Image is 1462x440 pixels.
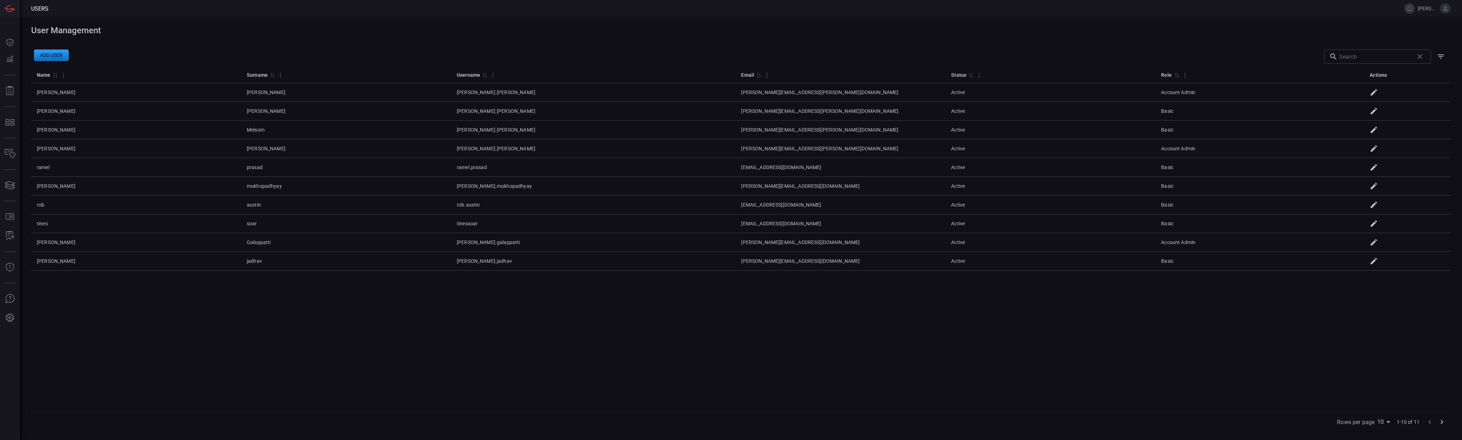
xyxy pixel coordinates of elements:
[1,259,18,276] button: Threat Intelligence
[451,214,735,233] td: tinessoar
[487,70,499,81] button: Column Actions
[241,214,451,233] td: soar
[34,50,69,61] button: Add user
[735,83,945,102] td: [PERSON_NAME][EMAIL_ADDRESS][PERSON_NAME][DOMAIN_NAME]
[735,177,945,196] td: [PERSON_NAME][EMAIL_ADDRESS][DOMAIN_NAME]
[451,252,735,271] td: [PERSON_NAME].jadhav
[735,121,945,139] td: [PERSON_NAME][EMAIL_ADDRESS][PERSON_NAME][DOMAIN_NAME]
[31,177,241,196] td: [PERSON_NAME]
[31,5,49,12] span: Users
[945,233,1155,252] td: Active
[241,252,451,271] td: jadhav
[31,196,241,214] td: rob
[1339,50,1411,64] input: Search
[735,196,945,214] td: [EMAIL_ADDRESS][DOMAIN_NAME]
[1414,51,1426,63] span: Clear search
[1,290,18,307] button: Ask Us A Question
[1179,70,1191,81] button: Column Actions
[1,114,18,131] button: MITRE - Detection Posture
[966,72,975,78] span: Sort by Status ascending
[31,252,241,271] td: [PERSON_NAME]
[1155,102,1365,121] td: Basic
[1,177,18,194] button: Cards
[37,71,51,79] div: Name
[1,51,18,68] button: Detections
[735,102,945,121] td: [PERSON_NAME][EMAIL_ADDRESS][PERSON_NAME][DOMAIN_NAME]
[1434,50,1448,64] button: Show/Hide filters
[31,139,241,158] td: [PERSON_NAME]
[1155,177,1365,196] td: Basic
[451,233,735,252] td: [PERSON_NAME].galappatti
[1155,121,1365,139] td: Basic
[1,145,18,162] button: Inventory
[241,196,451,214] td: austin
[451,177,735,196] td: [PERSON_NAME].mukhopadhyay
[1172,72,1181,78] span: Sort by Role ascending
[1155,214,1365,233] td: Basic
[1370,71,1387,79] div: Actions
[1424,418,1436,425] span: Go to previous page
[457,71,480,79] div: Username
[945,158,1155,177] td: Active
[1,34,18,51] button: Dashboard
[241,121,451,139] td: Melsom
[241,158,451,177] td: prasad
[451,139,735,158] td: [PERSON_NAME].[PERSON_NAME]
[1377,416,1392,428] div: Rows per page
[241,83,451,102] td: [PERSON_NAME]
[1,208,18,225] button: Rule Catalog
[268,72,276,78] span: Sort by Surname ascending
[51,72,59,78] span: Sort by Name ascending
[451,83,735,102] td: [PERSON_NAME].[PERSON_NAME]
[1155,252,1365,271] td: Basic
[451,196,735,214] td: rob.austin
[741,71,754,79] div: Email
[1161,71,1172,79] div: Role
[754,72,763,78] span: Sort by Email ascending
[31,121,241,139] td: [PERSON_NAME]
[945,121,1155,139] td: Active
[31,158,241,177] td: ramel
[735,158,945,177] td: [EMAIL_ADDRESS][DOMAIN_NAME]
[735,233,945,252] td: [PERSON_NAME][EMAIL_ADDRESS][DOMAIN_NAME]
[480,72,489,78] span: Sort by Username ascending
[945,139,1155,158] td: Active
[1436,416,1448,428] button: Go to next page
[951,71,966,79] div: Status
[31,233,241,252] td: [PERSON_NAME]
[241,233,451,252] td: Galappatti
[247,71,268,79] div: Surname
[451,102,735,121] td: [PERSON_NAME].[PERSON_NAME]
[1,309,18,326] button: Preferences
[735,139,945,158] td: [PERSON_NAME][EMAIL_ADDRESS][PERSON_NAME][DOMAIN_NAME]
[1,227,18,244] button: ALERT ANALYSIS
[241,102,451,121] td: [PERSON_NAME]
[451,158,735,177] td: ramel.prasad
[973,70,985,81] button: Column Actions
[1155,158,1365,177] td: Basic
[1397,418,1420,425] span: 1-10 of 11
[945,102,1155,121] td: Active
[945,252,1155,271] td: Active
[735,214,945,233] td: [EMAIL_ADDRESS][DOMAIN_NAME]
[451,121,735,139] td: [PERSON_NAME].[PERSON_NAME]
[31,83,241,102] td: [PERSON_NAME]
[241,177,451,196] td: mukhopadhyay
[735,252,945,271] td: [PERSON_NAME][EMAIL_ADDRESS][DOMAIN_NAME]
[1155,139,1365,158] td: Account Admin
[761,70,773,81] button: Column Actions
[1155,83,1365,102] td: Account Admin
[31,25,1451,35] h1: User Management
[945,214,1155,233] td: Active
[945,196,1155,214] td: Active
[1155,233,1365,252] td: Account Admin
[1436,418,1448,425] span: Go to next page
[1418,6,1437,11] span: [PERSON_NAME].[PERSON_NAME]
[31,214,241,233] td: tines
[31,102,241,121] td: [PERSON_NAME]
[1337,418,1375,426] label: Rows per page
